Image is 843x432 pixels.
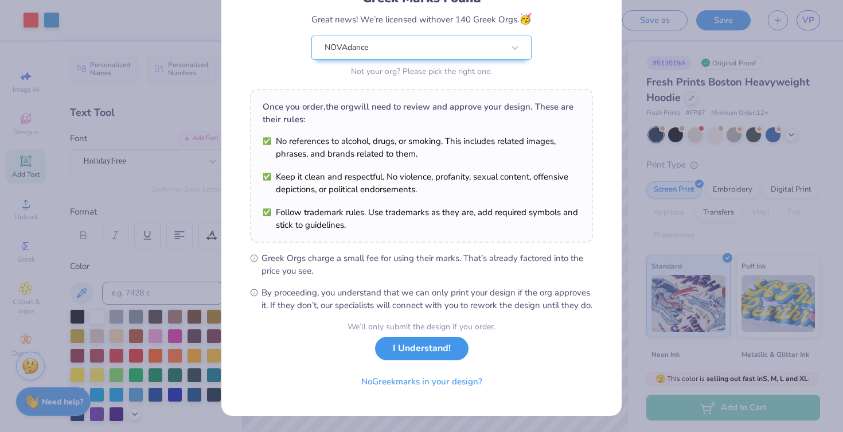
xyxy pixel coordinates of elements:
[311,65,532,77] div: Not your org? Please pick the right one.
[519,12,532,26] span: 🥳
[262,252,593,277] span: Greek Orgs charge a small fee for using their marks. That’s already factored into the price you see.
[263,206,580,231] li: Follow trademark rules. Use trademarks as they are, add required symbols and stick to guidelines.
[348,321,495,333] div: We’ll only submit the design if you order.
[263,100,580,126] div: Once you order, the org will need to review and approve your design. These are their rules:
[262,286,593,312] span: By proceeding, you understand that we can only print your design if the org approves it. If they ...
[263,135,580,160] li: No references to alcohol, drugs, or smoking. This includes related images, phrases, and brands re...
[311,11,532,27] div: Great news! We’re licensed with over 140 Greek Orgs.
[375,337,469,360] button: I Understand!
[352,370,492,394] button: NoGreekmarks in your design?
[263,170,580,196] li: Keep it clean and respectful. No violence, profanity, sexual content, offensive depictions, or po...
